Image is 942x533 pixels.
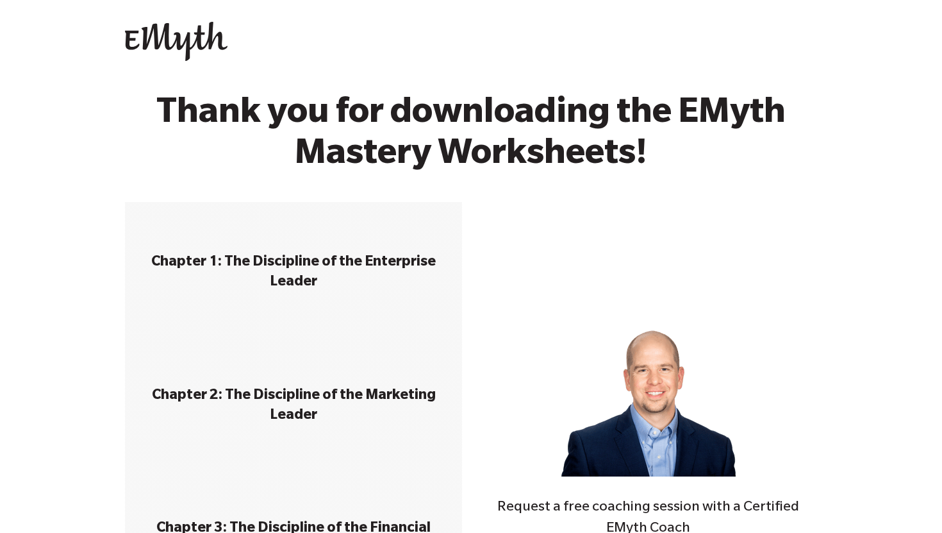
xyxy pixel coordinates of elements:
[561,302,736,477] img: Jon_Slater_web
[144,387,443,427] h3: Chapter 2: The Discipline of the Marketing Leader
[144,253,443,293] h3: Chapter 1: The Discipline of the Enterprise Leader
[125,22,227,62] img: EMyth
[122,96,820,178] h2: Thank you for downloading the EMyth Mastery Worksheets!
